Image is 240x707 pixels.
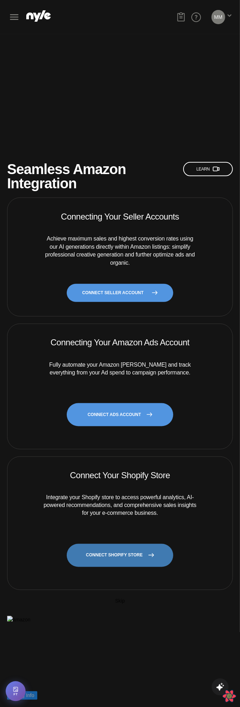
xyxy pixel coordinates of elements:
h1: Seamless Amazon Integration [7,162,178,190]
h2: Connecting Your Seller Accounts [61,206,179,226]
button: Open React Query Devtools [222,689,236,703]
a: CONNECT SHOPIFY STORE [67,544,173,567]
button: Learn [183,162,233,176]
p: Fully automate your Amazon [PERSON_NAME] and track everything from your Ad spend to campaign perf... [43,361,197,377]
button: MM [212,10,225,24]
button: Skip [115,597,125,605]
img: amazon [7,616,233,624]
a: CONNECT ADS ACCOUNT [67,403,173,426]
span: Debug Info [10,692,34,700]
p: Integrate your Shopify store to access powerful analytics, AI-powered recommendations, and compre... [43,494,197,518]
span: FT [13,693,18,696]
p: Learn [196,166,220,172]
h2: Connect Your Shopify Store [70,465,170,485]
p: Achieve maximum sales and highest conversion rates using our AI generations directly within Amazo... [43,235,197,267]
button: Open Feature Toggle Debug Panel [6,681,26,701]
a: CONNECT SELLER ACCOUNT [67,284,173,302]
h2: Connecting Your Amazon Ads Account [50,333,189,352]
